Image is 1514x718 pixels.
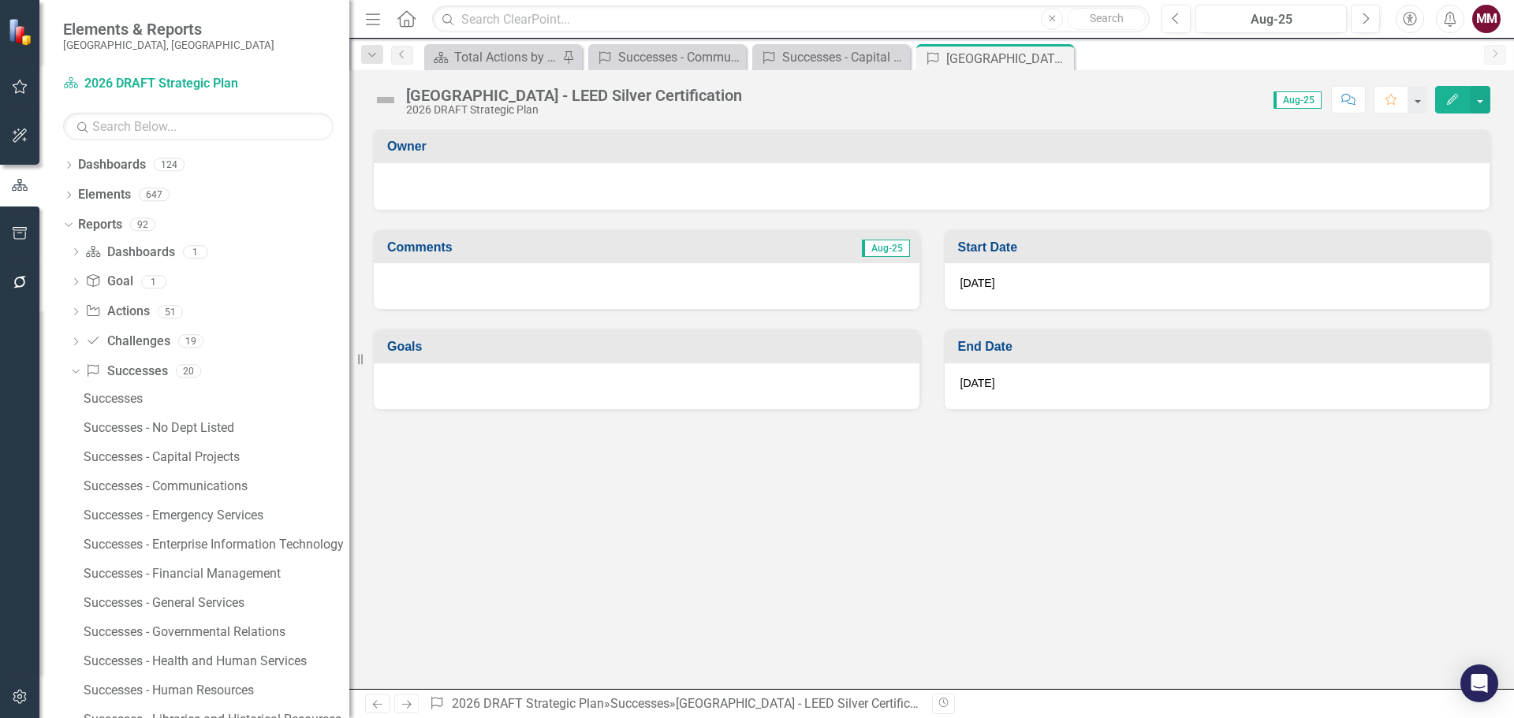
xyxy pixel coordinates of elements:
a: Successes - General Services [80,590,349,616]
a: Challenges [85,333,170,351]
div: 1 [183,245,208,259]
a: Dashboards [85,244,174,262]
span: Elements & Reports [63,20,274,39]
div: 124 [154,158,185,172]
h3: Comments [387,240,684,255]
div: » » [429,695,919,713]
div: Successes - General Services [84,596,349,610]
div: 647 [139,188,170,202]
a: 2026 DRAFT Strategic Plan [452,696,604,711]
div: Successes - Emergency Services [84,508,349,523]
span: Aug-25 [862,240,910,257]
input: Search ClearPoint... [432,6,1150,33]
a: Successes - Capital Projects [756,47,906,67]
a: Successes - Emergency Services [80,503,349,528]
a: 2026 DRAFT Strategic Plan [63,75,260,93]
div: 20 [176,365,201,378]
img: Not Defined [373,87,398,113]
a: Successes [80,386,349,411]
div: Successes - No Dept Listed [84,421,349,435]
div: Successes - Communications [84,479,349,493]
a: Successes - Human Resources [80,678,349,703]
button: Search [1067,8,1146,30]
a: Actions [85,303,149,321]
a: Successes - Governmental Relations [80,619,349,645]
div: 51 [158,305,183,318]
div: Successes - Capital Projects [84,450,349,464]
a: Successes - Communications [80,474,349,499]
div: Successes - Governmental Relations [84,625,349,639]
a: Dashboards [78,156,146,174]
a: Elements [78,186,131,204]
div: Successes [84,392,349,406]
a: Successes - Health and Human Services [80,649,349,674]
button: Aug-25 [1195,5,1347,33]
div: 19 [178,335,203,348]
div: Successes - Financial Management [84,567,349,581]
div: [GEOGRAPHIC_DATA] - LEED Silver Certification [406,87,742,104]
img: ClearPoint Strategy [8,18,35,46]
span: [DATE] [960,377,995,389]
a: Successes - Capital Projects [80,445,349,470]
span: Search [1090,12,1124,24]
div: Successes - Capital Projects [782,47,906,67]
a: Reports [78,216,122,234]
a: Successes [85,363,167,381]
div: Aug-25 [1201,10,1341,29]
div: Successes - Enterprise Information Technology [84,538,349,552]
h3: End Date [958,340,1482,354]
input: Search Below... [63,113,334,140]
h3: Owner [387,140,1482,154]
small: [GEOGRAPHIC_DATA], [GEOGRAPHIC_DATA] [63,39,274,51]
a: Successes - Enterprise Information Technology [80,532,349,557]
div: 92 [130,218,155,231]
div: [GEOGRAPHIC_DATA] - LEED Silver Certification [676,696,938,711]
div: Open Intercom Messenger [1460,664,1498,702]
a: Successes - Communications [592,47,742,67]
span: Aug-25 [1273,91,1322,109]
div: Successes - Health and Human Services [84,654,349,668]
div: Successes - Communications [618,47,742,67]
h3: Goals [387,340,912,354]
a: Successes - No Dept Listed [80,415,349,441]
a: Successes - Financial Management [80,561,349,586]
a: Goal [85,273,132,291]
h3: Start Date [958,240,1482,255]
span: [DATE] [960,277,995,289]
div: Total Actions by Type [454,47,558,67]
button: MM [1472,5,1501,33]
div: 1 [141,275,166,288]
div: Successes - Human Resources [84,683,349,698]
a: Total Actions by Type [428,47,558,67]
div: [GEOGRAPHIC_DATA] - LEED Silver Certification [946,49,1070,69]
a: Successes [610,696,669,711]
div: 2026 DRAFT Strategic Plan [406,104,742,116]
